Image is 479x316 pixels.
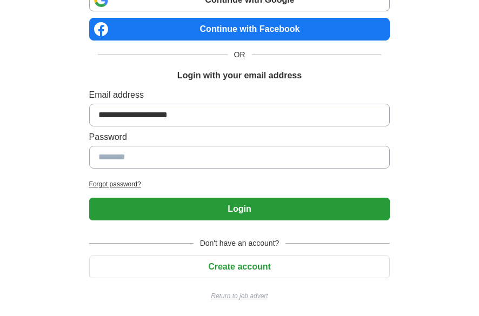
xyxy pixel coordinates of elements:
label: Password [89,131,390,144]
span: OR [228,49,252,60]
label: Email address [89,89,390,102]
a: Return to job advert [89,291,390,301]
a: Continue with Facebook [89,18,390,41]
a: Create account [89,262,390,271]
span: Don't have an account? [194,238,286,249]
button: Create account [89,256,390,278]
h1: Login with your email address [177,69,302,82]
button: Login [89,198,390,220]
a: Forgot password? [89,179,390,189]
